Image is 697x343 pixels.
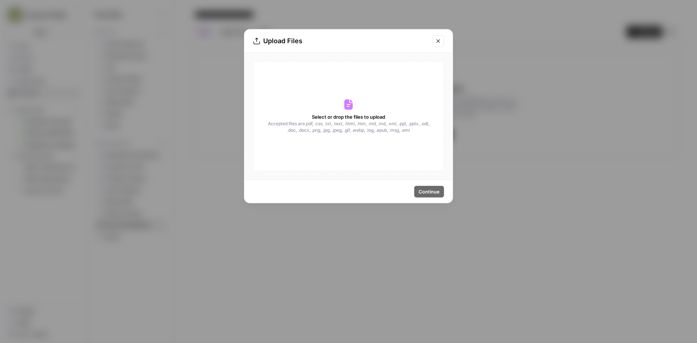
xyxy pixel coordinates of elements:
div: Upload Files [253,36,428,46]
button: Continue [414,186,444,197]
span: Select or drop the files to upload [312,113,385,121]
span: Continue [419,188,440,195]
button: Close modal [432,35,444,47]
span: Accepted files are .pdf, .csv, .txt, .text, .html, .htm, .md, .md, .xml, .ppt, .pptx, .odt, .doc,... [267,121,430,134]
